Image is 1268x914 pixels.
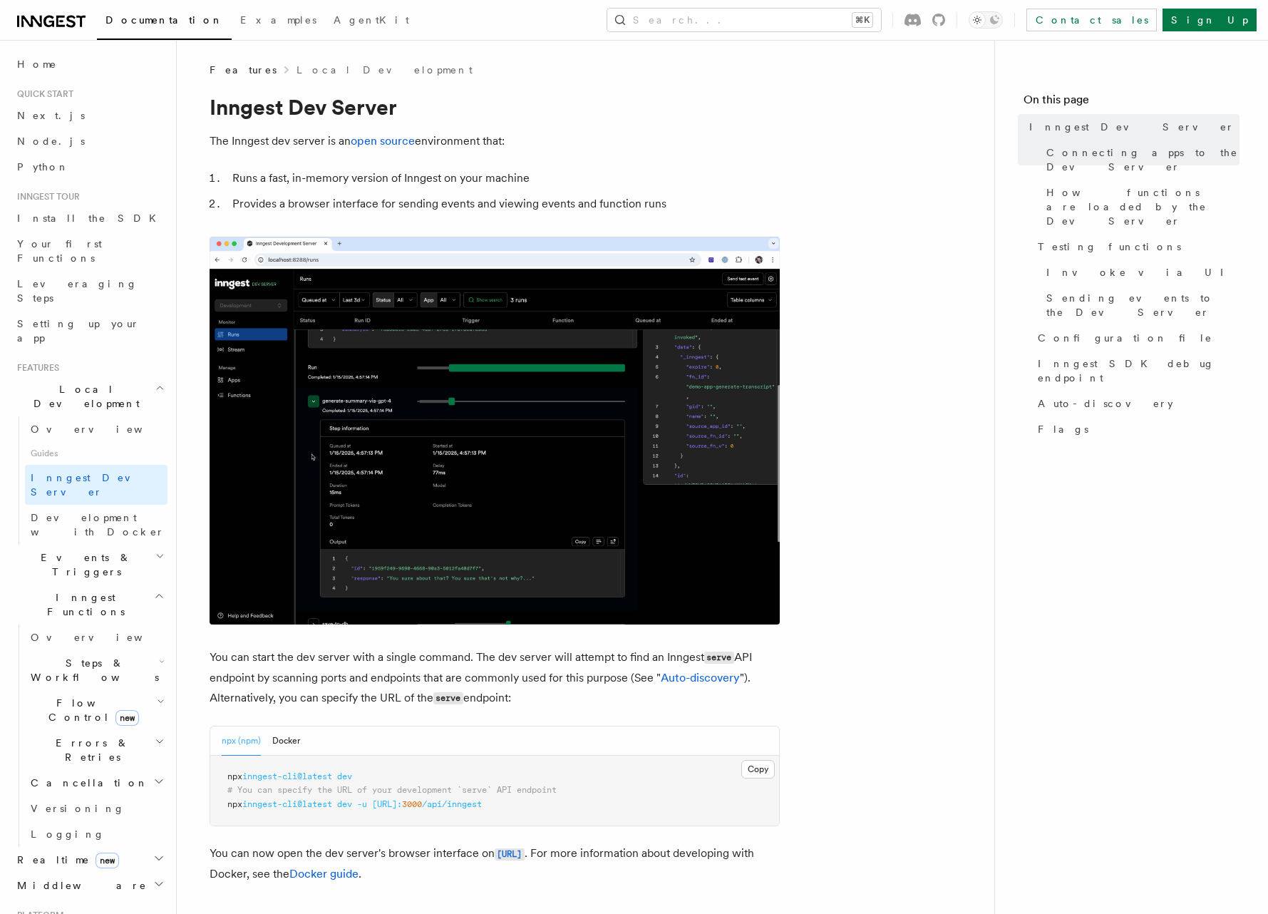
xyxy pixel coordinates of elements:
[228,194,780,214] li: Provides a browser interface for sending events and viewing events and function runs
[25,770,167,796] button: Cancellation
[105,14,223,26] span: Documentation
[11,853,119,867] span: Realtime
[25,465,167,505] a: Inngest Dev Server
[1046,145,1239,174] span: Connecting apps to the Dev Server
[210,647,780,709] p: You can start the dev server with a single command. The dev server will attempt to find an Innges...
[1024,114,1239,140] a: Inngest Dev Server
[11,311,167,351] a: Setting up your app
[1029,120,1235,134] span: Inngest Dev Server
[210,131,780,151] p: The Inngest dev server is an environment that:
[17,57,57,71] span: Home
[210,237,780,625] img: Dev Server Demo
[17,110,85,121] span: Next.js
[1046,265,1236,279] span: Invoke via UI
[227,785,557,795] span: # You can specify the URL of your development `serve` API endpoint
[1024,91,1239,114] h4: On this page
[25,690,167,730] button: Flow Controlnew
[97,4,232,40] a: Documentation
[1032,391,1239,416] a: Auto-discovery
[11,205,167,231] a: Install the SDK
[25,736,155,764] span: Errors & Retries
[11,128,167,154] a: Node.js
[227,799,242,809] span: npx
[25,776,148,790] span: Cancellation
[1041,285,1239,325] a: Sending events to the Dev Server
[1038,240,1181,254] span: Testing functions
[11,550,155,579] span: Events & Triggers
[228,168,780,188] li: Runs a fast, in-memory version of Inngest on your machine
[11,878,147,893] span: Middleware
[11,585,167,625] button: Inngest Functions
[1041,140,1239,180] a: Connecting apps to the Dev Server
[495,846,525,860] a: [URL]
[11,191,80,202] span: Inngest tour
[11,362,59,374] span: Features
[25,696,157,724] span: Flow Control
[852,13,872,27] kbd: ⌘K
[1038,422,1088,436] span: Flags
[17,212,165,224] span: Install the SDK
[272,726,300,756] button: Docker
[25,821,167,847] a: Logging
[1041,260,1239,285] a: Invoke via UI
[337,771,352,781] span: dev
[357,799,367,809] span: -u
[11,231,167,271] a: Your first Functions
[1038,356,1239,385] span: Inngest SDK debug endpoint
[17,161,69,173] span: Python
[969,11,1003,29] button: Toggle dark mode
[96,853,119,868] span: new
[25,656,159,684] span: Steps & Workflows
[25,442,167,465] span: Guides
[325,4,418,38] a: AgentKit
[1041,180,1239,234] a: How functions are loaded by the Dev Server
[1046,291,1239,319] span: Sending events to the Dev Server
[210,843,780,884] p: You can now open the dev server's browser interface on . For more information about developing wi...
[1163,9,1257,31] a: Sign Up
[337,799,352,809] span: dev
[25,796,167,821] a: Versioning
[351,134,415,148] a: open source
[1032,325,1239,351] a: Configuration file
[31,472,153,498] span: Inngest Dev Server
[25,505,167,545] a: Development with Docker
[210,94,780,120] h1: Inngest Dev Server
[11,625,167,847] div: Inngest Functions
[11,376,167,416] button: Local Development
[17,318,140,344] span: Setting up your app
[11,873,167,898] button: Middleware
[607,9,881,31] button: Search...⌘K
[222,726,261,756] button: npx (npm)
[297,63,473,77] a: Local Development
[402,799,422,809] span: 3000
[25,650,167,690] button: Steps & Workflows
[25,730,167,770] button: Errors & Retries
[25,625,167,650] a: Overview
[31,828,105,840] span: Logging
[11,51,167,77] a: Home
[11,88,73,100] span: Quick start
[1032,416,1239,442] a: Flags
[289,867,359,880] a: Docker guide
[115,710,139,726] span: new
[11,382,155,411] span: Local Development
[11,154,167,180] a: Python
[1038,331,1212,345] span: Configuration file
[25,416,167,442] a: Overview
[1026,9,1157,31] a: Contact sales
[240,14,316,26] span: Examples
[1032,351,1239,391] a: Inngest SDK debug endpoint
[704,652,734,664] code: serve
[232,4,325,38] a: Examples
[334,14,409,26] span: AgentKit
[1032,234,1239,260] a: Testing functions
[11,590,154,619] span: Inngest Functions
[11,847,167,873] button: Realtimenew
[242,771,332,781] span: inngest-cli@latest
[11,103,167,128] a: Next.js
[495,848,525,861] code: [URL]
[11,271,167,311] a: Leveraging Steps
[242,799,332,809] span: inngest-cli@latest
[1038,396,1173,411] span: Auto-discovery
[31,803,125,814] span: Versioning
